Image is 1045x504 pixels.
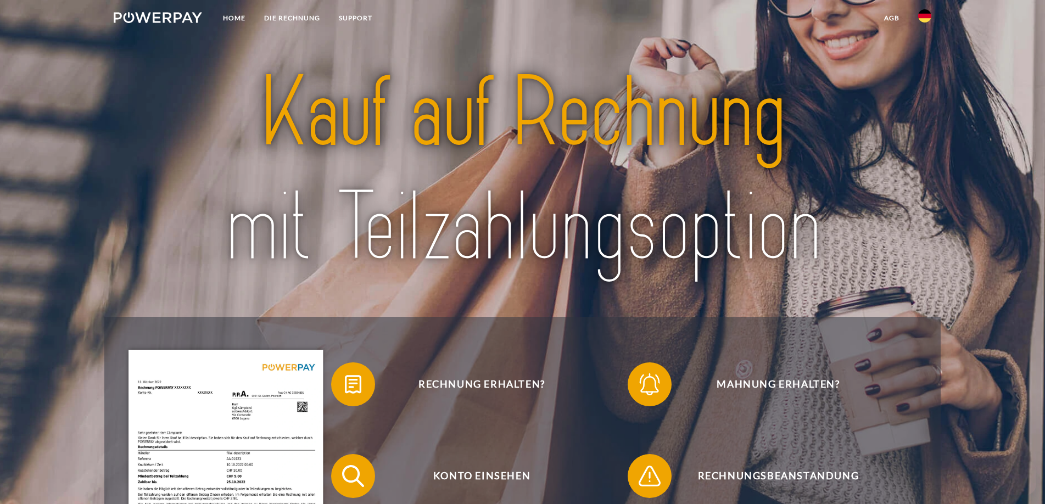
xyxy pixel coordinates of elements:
img: qb_warning.svg [636,462,663,490]
span: Konto einsehen [347,454,616,498]
button: Mahnung erhalten? [628,362,913,406]
button: Rechnung erhalten? [331,362,617,406]
iframe: Schaltfläche zum Öffnen des Messaging-Fensters [1001,460,1036,495]
img: logo-powerpay-white.svg [114,12,202,23]
img: title-powerpay_de.svg [154,51,891,290]
button: Rechnungsbeanstandung [628,454,913,498]
span: Rechnungsbeanstandung [644,454,913,498]
a: SUPPORT [329,8,382,28]
a: Home [214,8,255,28]
img: qb_bell.svg [636,371,663,398]
a: agb [875,8,909,28]
img: de [918,9,931,23]
span: Rechnung erhalten? [347,362,616,406]
img: qb_bill.svg [339,371,367,398]
a: DIE RECHNUNG [255,8,329,28]
button: Konto einsehen [331,454,617,498]
span: Mahnung erhalten? [644,362,913,406]
img: qb_search.svg [339,462,367,490]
